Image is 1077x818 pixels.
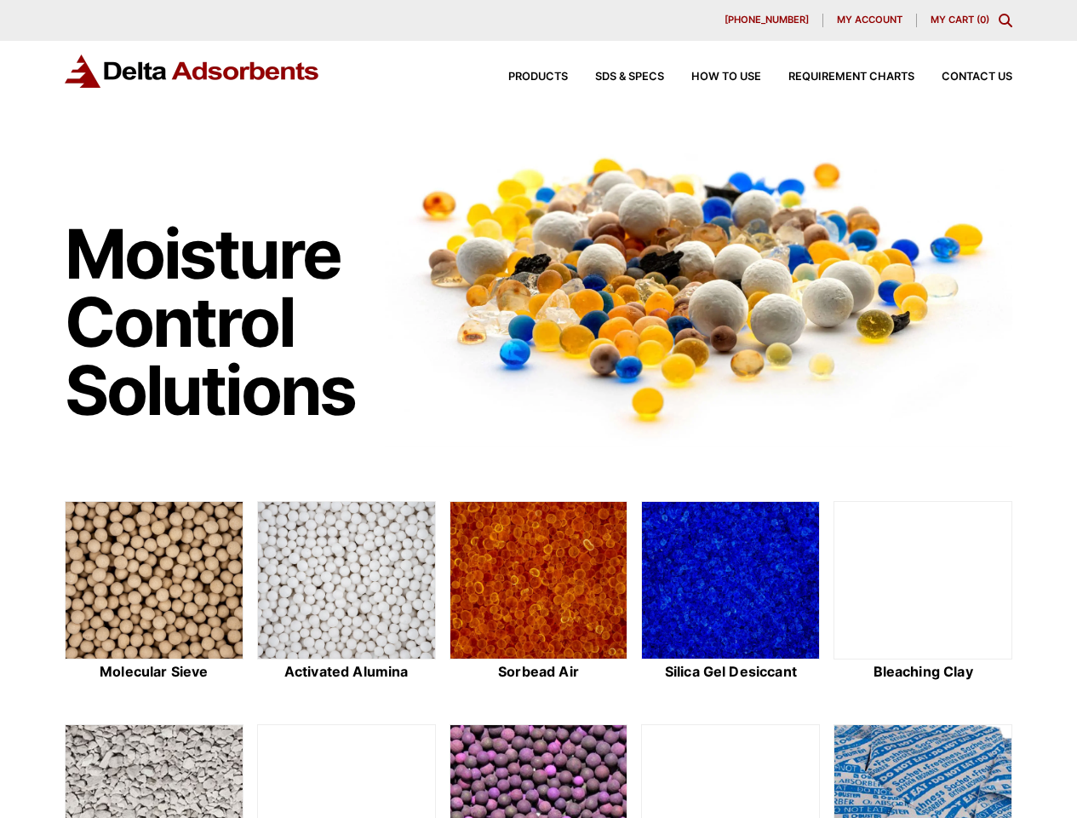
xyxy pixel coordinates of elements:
a: Activated Alumina [257,501,436,683]
img: Delta Adsorbents [65,55,320,88]
h2: Sorbead Air [450,664,628,680]
div: Toggle Modal Content [999,14,1012,27]
span: Products [508,72,568,83]
span: 0 [980,14,986,26]
h2: Silica Gel Desiccant [641,664,820,680]
h2: Activated Alumina [257,664,436,680]
a: Products [481,72,568,83]
a: My Cart (0) [931,14,989,26]
a: Requirement Charts [761,72,914,83]
a: Silica Gel Desiccant [641,501,820,683]
a: Sorbead Air [450,501,628,683]
h1: Moisture Control Solutions [65,220,369,424]
a: SDS & SPECS [568,72,664,83]
img: Image [385,129,1012,446]
a: Contact Us [914,72,1012,83]
a: My account [823,14,917,27]
a: How to Use [664,72,761,83]
h2: Bleaching Clay [834,664,1012,680]
span: Contact Us [942,72,1012,83]
h2: Molecular Sieve [65,664,243,680]
a: [PHONE_NUMBER] [711,14,823,27]
a: Bleaching Clay [834,501,1012,683]
span: Requirement Charts [788,72,914,83]
span: SDS & SPECS [595,72,664,83]
span: My account [837,15,902,25]
a: Molecular Sieve [65,501,243,683]
span: How to Use [691,72,761,83]
span: [PHONE_NUMBER] [725,15,809,25]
